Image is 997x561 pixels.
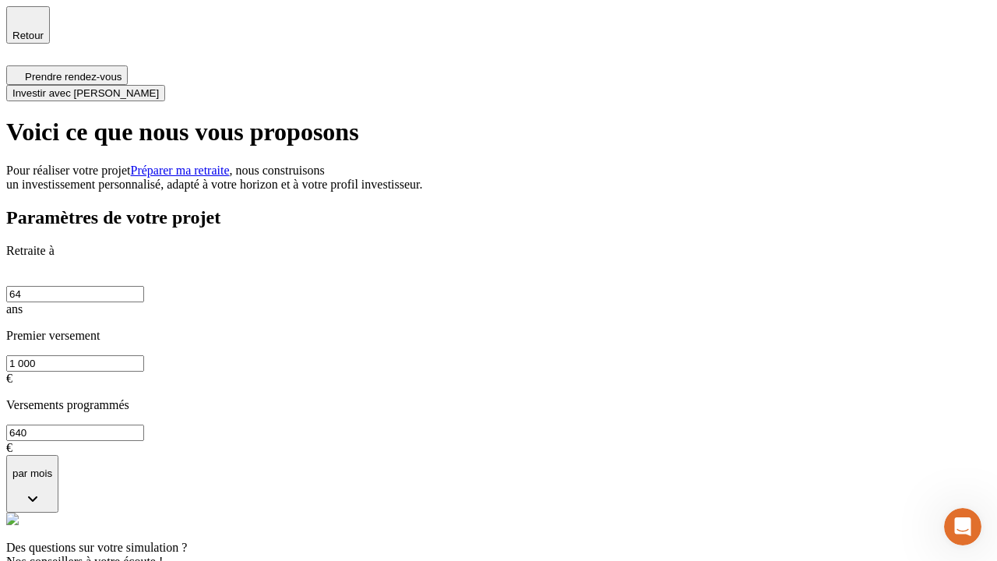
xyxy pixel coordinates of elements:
button: Prendre rendez-vous [6,65,128,85]
span: € [6,372,12,385]
img: alexis.png [6,513,19,525]
span: Pour réaliser votre projet [6,164,131,177]
span: Retour [12,30,44,41]
h2: Paramètres de votre projet [6,207,991,228]
button: Retour [6,6,50,44]
span: Prendre rendez-vous [25,71,122,83]
h1: Voici ce que nous vous proposons [6,118,991,146]
button: Investir avec [PERSON_NAME] [6,85,165,101]
span: Investir avec [PERSON_NAME] [12,87,159,99]
p: Retraite à [6,244,991,258]
span: , nous construisons [230,164,325,177]
a: Préparer ma retraite [131,164,230,177]
iframe: Intercom live chat [944,508,981,545]
button: par mois [6,455,58,513]
p: par mois [12,467,52,479]
span: € [6,441,12,454]
p: Premier versement [6,329,991,343]
span: Des questions sur votre simulation ? [6,541,187,554]
span: ans [6,302,23,316]
span: un investissement personnalisé, adapté à votre horizon et à votre profil investisseur. [6,178,423,191]
p: Versements programmés [6,398,991,412]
